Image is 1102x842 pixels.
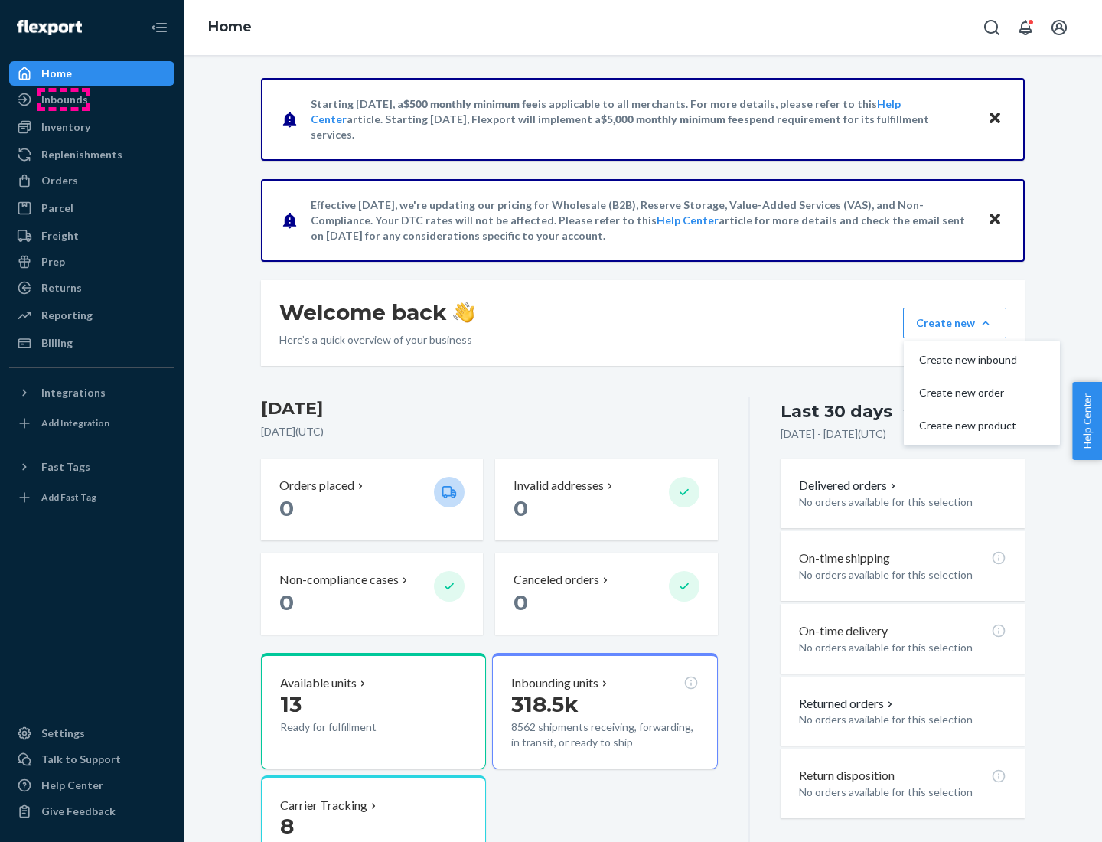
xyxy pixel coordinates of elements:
[453,302,474,323] img: hand-wave emoji
[799,712,1006,727] p: No orders available for this selection
[1044,12,1074,43] button: Open account menu
[799,695,896,713] button: Returned orders
[514,477,604,494] p: Invalid addresses
[41,254,65,269] div: Prep
[919,354,1017,365] span: Create new inbound
[403,97,538,110] span: $500 monthly minimum fee
[9,196,174,220] a: Parcel
[9,224,174,248] a: Freight
[311,197,973,243] p: Effective [DATE], we're updating our pricing for Wholesale (B2B), Reserve Storage, Value-Added Se...
[311,96,973,142] p: Starting [DATE], a is applicable to all merchants. For more details, please refer to this article...
[279,571,399,589] p: Non-compliance cases
[511,674,598,692] p: Inbounding units
[41,308,93,323] div: Reporting
[41,804,116,819] div: Give Feedback
[919,387,1017,398] span: Create new order
[41,92,88,107] div: Inbounds
[9,168,174,193] a: Orders
[799,785,1006,800] p: No orders available for this selection
[985,209,1005,231] button: Close
[41,228,79,243] div: Freight
[9,331,174,355] a: Billing
[601,113,744,126] span: $5,000 monthly minimum fee
[9,455,174,479] button: Fast Tags
[17,20,82,35] img: Flexport logo
[41,385,106,400] div: Integrations
[9,87,174,112] a: Inbounds
[280,797,367,814] p: Carrier Tracking
[41,173,78,188] div: Orders
[9,485,174,510] a: Add Fast Tag
[495,459,717,540] button: Invalid addresses 0
[280,691,302,717] span: 13
[208,18,252,35] a: Home
[799,622,888,640] p: On-time delivery
[919,420,1017,431] span: Create new product
[781,426,886,442] p: [DATE] - [DATE] ( UTC )
[9,276,174,300] a: Returns
[41,752,121,767] div: Talk to Support
[781,400,892,423] div: Last 30 days
[41,147,122,162] div: Replenishments
[279,589,294,615] span: 0
[799,550,890,567] p: On-time shipping
[657,214,719,227] a: Help Center
[261,459,483,540] button: Orders placed 0
[196,5,264,50] ol: breadcrumbs
[1010,12,1041,43] button: Open notifications
[799,567,1006,583] p: No orders available for this selection
[261,553,483,635] button: Non-compliance cases 0
[799,640,1006,655] p: No orders available for this selection
[41,726,85,741] div: Settings
[41,201,73,216] div: Parcel
[41,119,90,135] div: Inventory
[903,308,1006,338] button: Create newCreate new inboundCreate new orderCreate new product
[279,299,474,326] h1: Welcome back
[511,691,579,717] span: 318.5k
[279,477,354,494] p: Orders placed
[9,773,174,798] a: Help Center
[907,344,1057,377] button: Create new inbound
[907,410,1057,442] button: Create new product
[9,380,174,405] button: Integrations
[41,459,90,475] div: Fast Tags
[41,280,82,295] div: Returns
[279,495,294,521] span: 0
[9,250,174,274] a: Prep
[261,424,718,439] p: [DATE] ( UTC )
[1072,382,1102,460] button: Help Center
[799,477,899,494] button: Delivered orders
[9,142,174,167] a: Replenishments
[514,571,599,589] p: Canceled orders
[261,653,486,769] button: Available units13Ready for fulfillment
[9,799,174,824] button: Give Feedback
[41,778,103,793] div: Help Center
[9,721,174,746] a: Settings
[280,813,294,839] span: 8
[279,332,474,348] p: Here’s a quick overview of your business
[799,767,895,785] p: Return disposition
[799,494,1006,510] p: No orders available for this selection
[495,553,717,635] button: Canceled orders 0
[41,416,109,429] div: Add Integration
[514,495,528,521] span: 0
[280,674,357,692] p: Available units
[9,115,174,139] a: Inventory
[9,411,174,436] a: Add Integration
[280,720,422,735] p: Ready for fulfillment
[492,653,717,769] button: Inbounding units318.5k8562 shipments receiving, forwarding, in transit, or ready to ship
[976,12,1007,43] button: Open Search Box
[985,108,1005,130] button: Close
[41,491,96,504] div: Add Fast Tag
[261,397,718,421] h3: [DATE]
[9,303,174,328] a: Reporting
[907,377,1057,410] button: Create new order
[41,335,73,351] div: Billing
[41,66,72,81] div: Home
[511,720,698,750] p: 8562 shipments receiving, forwarding, in transit, or ready to ship
[514,589,528,615] span: 0
[9,61,174,86] a: Home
